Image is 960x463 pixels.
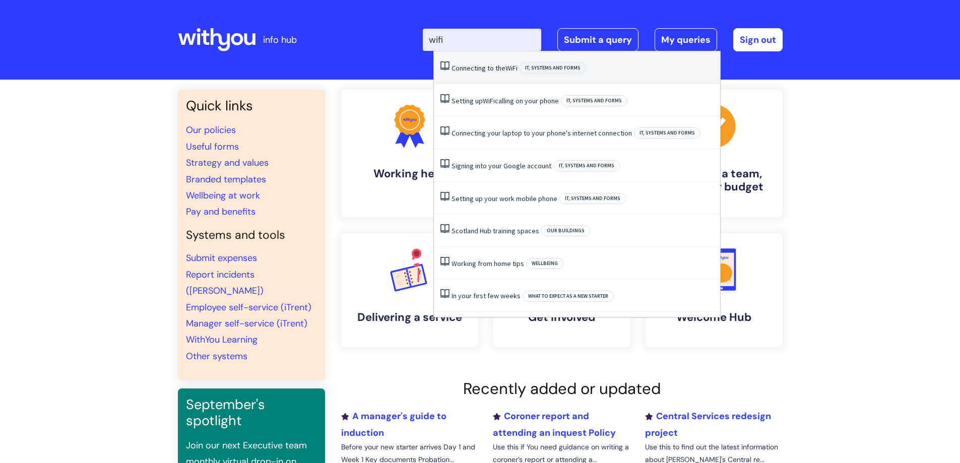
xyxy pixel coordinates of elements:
a: Submit a query [557,28,638,51]
span: IT, systems and forms [553,160,620,171]
a: WithYou Learning [186,334,258,346]
a: Manager self-service (iTrent) [186,317,307,329]
span: Our buildings [541,225,590,236]
a: Other systems [186,350,247,362]
a: Employee self-service (iTrent) [186,301,311,313]
a: Signing into your Google account [452,161,551,170]
span: Wellbeing [526,258,563,269]
input: Search [423,29,541,51]
a: Wellbeing at work [186,189,260,202]
h4: Get involved [501,311,622,324]
a: Submit expenses [186,252,257,264]
div: | - [423,28,783,51]
a: Scotland Hub training spaces [452,226,539,235]
a: Our policies [186,124,236,136]
h3: September's spotlight [186,396,317,429]
span: WiFi [505,63,518,73]
a: Coroner report and attending an inquest Policy [493,410,616,438]
h2: Recently added or updated [341,379,783,398]
span: IT, systems and forms [634,127,700,139]
a: Report incidents ([PERSON_NAME]) [186,269,264,297]
a: Strategy and values [186,157,269,169]
span: IT, systems and forms [559,193,626,204]
p: info hub [263,32,297,48]
h4: Welcome Hub [654,311,775,324]
a: Useful forms [186,141,239,153]
a: Pay and benefits [186,206,255,218]
span: What to expect as a new starter [523,291,614,302]
a: Sign out [733,28,783,51]
span: IT, systems and forms [561,95,627,106]
a: Setting upWiFicalling on your phone [452,96,559,105]
h4: Systems and tools [186,228,317,242]
a: A manager's guide to induction [341,410,446,438]
span: IT, systems and forms [520,62,586,74]
a: Branded templates [186,173,266,185]
a: Working from home tips [452,259,524,268]
a: Working here [341,90,478,217]
h4: Delivering a service [349,311,470,324]
a: In your first few weeks [452,291,521,300]
a: Central Services redesign project [645,410,771,438]
a: Setting up your work mobile phone [452,194,557,203]
a: My queries [655,28,717,51]
h3: Quick links [186,98,317,114]
span: WiFi [483,96,495,105]
a: Delivering a service [341,233,478,347]
a: Connecting your laptop to your phone's internet connection [452,128,632,138]
a: Connecting to theWiFi [452,63,518,73]
h4: Working here [349,167,470,180]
